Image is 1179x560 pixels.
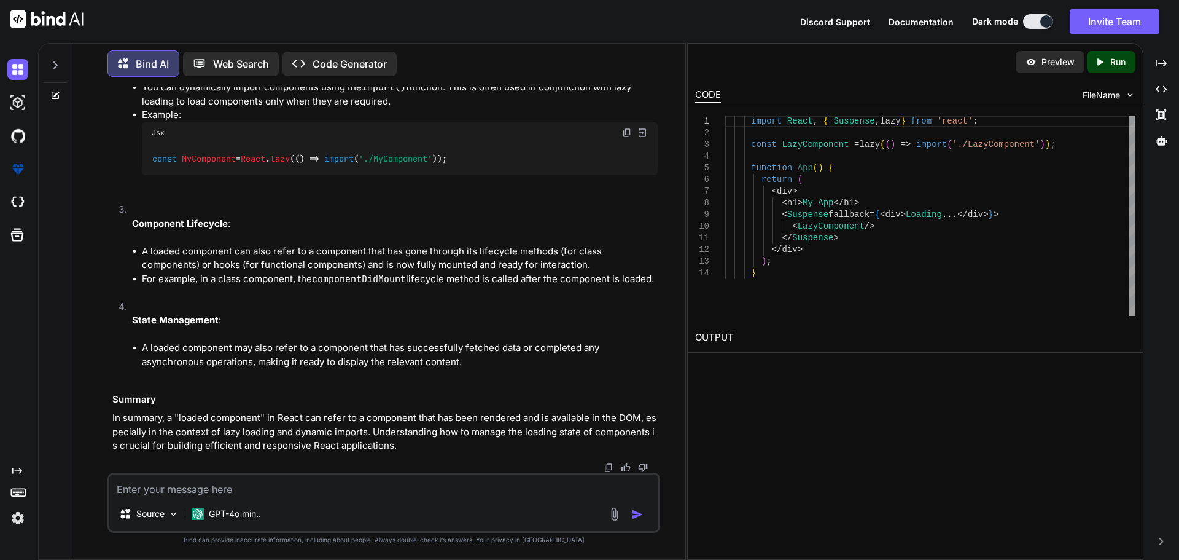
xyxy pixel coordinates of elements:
[152,128,165,138] span: Jsx
[751,268,756,278] span: }
[994,210,998,219] span: >
[761,175,792,184] span: return
[1050,140,1055,149] span: ;
[787,116,812,126] span: React
[152,152,448,165] code: = . ( ( ));
[695,186,709,197] div: 7
[880,116,901,126] span: lazy
[209,508,261,520] p: GPT-4o min..
[800,17,870,27] span: Discord Support
[761,256,766,266] span: )
[782,140,849,149] span: LazyComponent
[889,17,954,27] span: Documentation
[833,198,844,208] span: </
[833,116,874,126] span: Suspense
[270,154,290,165] span: lazy
[859,140,880,149] span: lazy
[792,233,833,243] span: Suspense
[182,154,236,165] span: MyComponent
[152,154,177,165] span: const
[631,508,644,521] img: icon
[828,163,833,173] span: {
[751,140,777,149] span: const
[107,535,660,545] p: Bind can provide inaccurate information, including about people. Always double-check its answers....
[771,186,776,196] span: <
[854,140,859,149] span: =
[312,273,406,285] code: componentDidMount
[818,163,823,173] span: )
[792,186,797,196] span: >
[874,210,879,219] span: {
[916,140,947,149] span: import
[1110,56,1126,68] p: Run
[695,267,709,279] div: 14
[844,198,854,208] span: h1
[213,57,269,71] p: Web Search
[359,154,432,165] span: './MyComponent'
[10,10,84,28] img: Bind AI
[800,15,870,28] button: Discord Support
[782,198,787,208] span: <
[695,221,709,232] div: 10
[906,210,942,219] span: Loading
[132,217,658,231] p: :
[787,198,797,208] span: h1
[880,140,885,149] span: (
[900,140,911,149] span: =>
[771,245,782,254] span: </
[112,411,658,453] p: In summary, a "loaded component" in React can refer to a component that has been rendered and is ...
[885,140,890,149] span: (
[604,463,613,473] img: copy
[7,192,28,213] img: cloudideIcon
[797,175,802,184] span: (
[142,341,658,369] li: A loaded component may also refer to a component that has successfully fetched data or completed ...
[362,81,406,93] code: import()
[695,127,709,139] div: 2
[622,128,632,138] img: copy
[695,116,709,127] div: 1
[818,198,833,208] span: App
[695,209,709,221] div: 9
[695,88,721,103] div: CODE
[890,140,895,149] span: )
[797,198,802,208] span: >
[1025,57,1037,68] img: preview
[142,108,658,189] li: Example:
[797,245,802,254] span: >
[695,162,709,174] div: 5
[1083,89,1120,101] span: FileName
[973,116,978,126] span: ;
[885,210,900,219] span: div
[192,508,204,520] img: GPT-4o mini
[695,256,709,267] div: 13
[132,314,219,326] strong: State Management
[874,116,879,126] span: ,
[132,218,228,229] strong: Component Lifecycle
[880,210,885,219] span: <
[136,508,165,520] p: Source
[792,221,797,231] span: <
[952,140,1040,149] span: './LazyComponent'
[900,210,905,219] span: >
[813,116,818,126] span: ,
[751,116,782,126] span: import
[7,92,28,113] img: darkAi-studio
[947,140,952,149] span: (
[900,116,905,126] span: }
[854,198,859,208] span: >
[112,393,658,407] h3: Summary
[889,15,954,28] button: Documentation
[7,159,28,179] img: premium
[621,463,631,473] img: like
[828,210,870,219] span: fallback
[968,210,983,219] span: div
[295,154,319,165] span: () =>
[813,163,818,173] span: (
[1070,9,1159,34] button: Invite Team
[823,116,828,126] span: {
[766,256,771,266] span: ;
[695,197,709,209] div: 8
[313,57,387,71] p: Code Generator
[787,210,828,219] span: Suspense
[803,198,813,208] span: My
